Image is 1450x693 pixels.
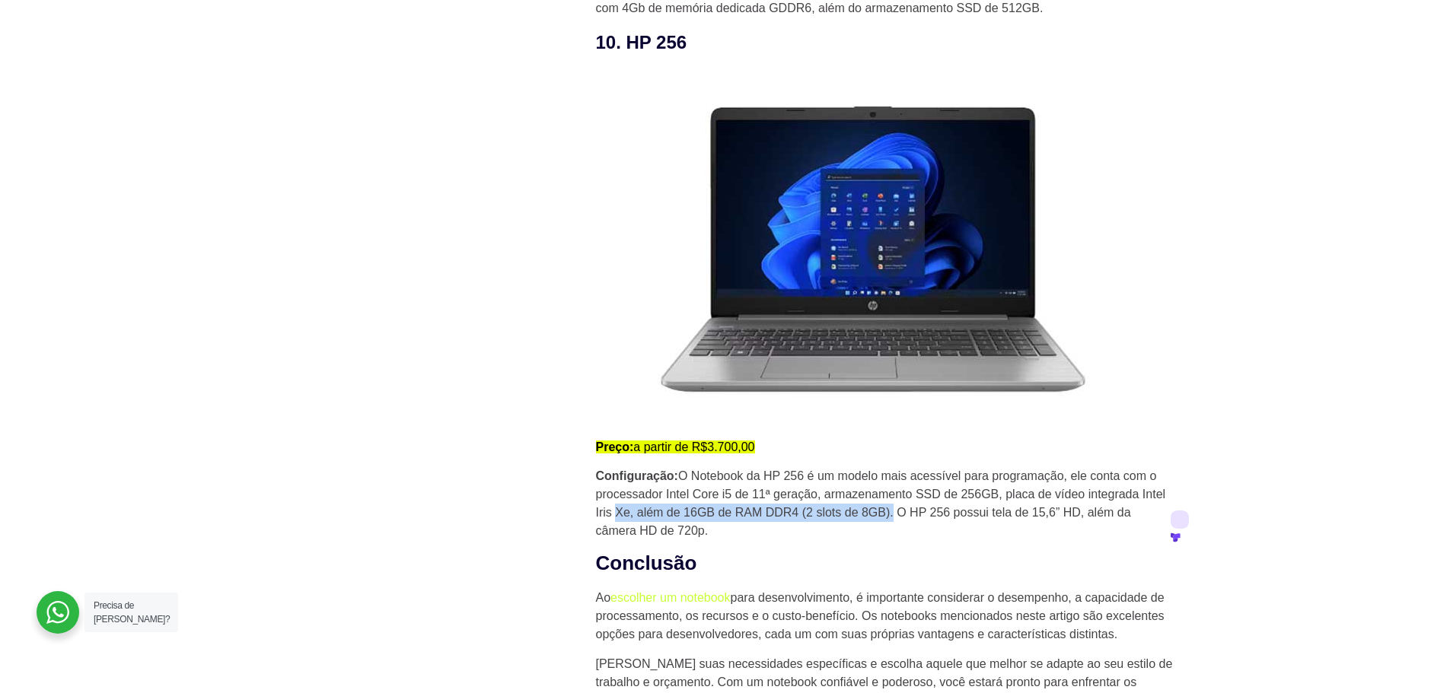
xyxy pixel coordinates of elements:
strong: Preço: [596,440,634,453]
h2: Conclusão [596,551,1174,577]
a: escolher um notebook [610,591,730,604]
p: O Notebook da HP 256 é um modelo mais acessível para programação, ele conta com o processador Int... [596,467,1174,540]
span: Precisa de [PERSON_NAME]? [94,600,170,625]
iframe: Chat Widget [1176,498,1450,693]
mark: a partir de R$3.700,00 [596,440,755,453]
h3: 10. HP 256 [596,29,1174,56]
p: Ao para desenvolvimento, é importante considerar o desempenho, a capacidade de processamento, os ... [596,589,1174,644]
strong: Configuração: [596,469,678,482]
